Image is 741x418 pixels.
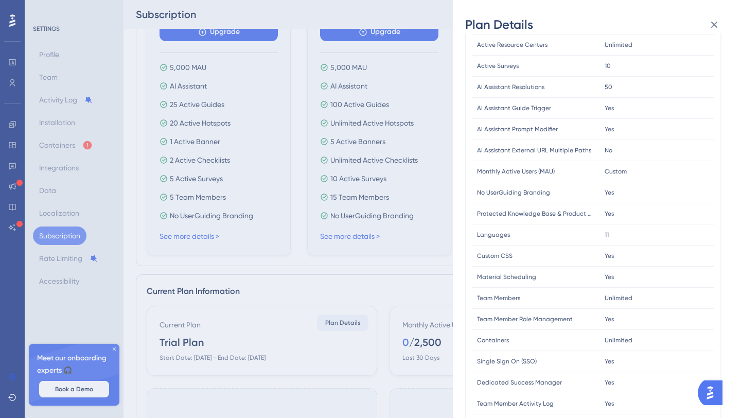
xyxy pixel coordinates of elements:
span: Active Resource Centers [477,41,548,49]
span: AI Assistant Prompt Modifier [477,125,558,133]
span: Single Sign On (SSO) [477,357,537,365]
span: Yes [605,273,614,281]
span: AI Assistant External URL Multiple Paths [477,146,591,154]
span: Yes [605,188,614,197]
span: Dedicated Success Manager [477,378,562,387]
span: Yes [605,252,614,260]
span: Languages [477,231,510,239]
span: Yes [605,357,614,365]
span: Unlimited [605,294,632,302]
span: Yes [605,210,614,218]
span: AI Assistant Resolutions [477,83,544,91]
span: 50 [605,83,612,91]
span: No [605,146,612,154]
span: Yes [605,125,614,133]
span: Unlimited [605,336,632,344]
span: Active Surveys [477,62,519,70]
span: Yes [605,399,614,408]
span: Monthly Active Users (MAU) [477,167,555,176]
span: AI Assistant Guide Trigger [477,104,551,112]
span: Protected Knowledge Base & Product Updates [477,210,594,218]
span: Team Members [477,294,520,302]
span: Yes [605,378,614,387]
span: 11 [605,231,609,239]
span: Custom CSS [477,252,513,260]
span: Yes [605,315,614,323]
span: Team Member Activity Log [477,399,554,408]
span: Team Member Role Management [477,315,573,323]
iframe: UserGuiding AI Assistant Launcher [698,377,729,408]
span: Yes [605,104,614,112]
span: 10 [605,62,611,70]
span: No UserGuiding Branding [477,188,550,197]
div: Plan Details [465,16,729,33]
span: Unlimited [605,41,632,49]
span: Material Scheduling [477,273,536,281]
span: Containers [477,336,509,344]
span: Custom [605,167,627,176]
